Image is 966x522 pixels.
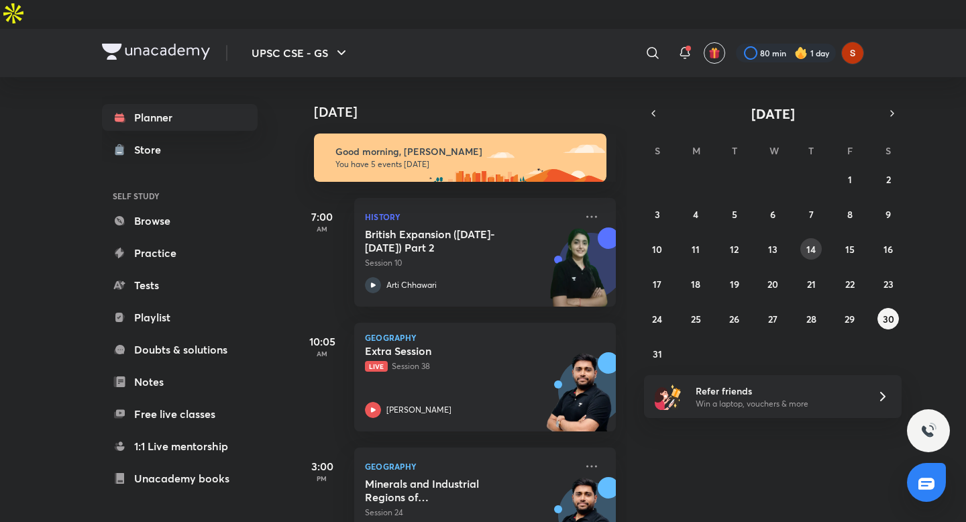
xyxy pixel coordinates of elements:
[655,208,660,221] abbr: August 3, 2025
[295,209,349,225] h5: 7:00
[647,238,668,260] button: August 10, 2025
[762,273,784,295] button: August 20, 2025
[542,227,616,320] img: unacademy
[314,134,606,182] img: morning
[696,384,861,398] h6: Refer friends
[839,273,861,295] button: August 22, 2025
[295,350,349,358] p: AM
[877,273,899,295] button: August 23, 2025
[692,144,700,157] abbr: Monday
[704,42,725,64] button: avatar
[877,168,899,190] button: August 2, 2025
[808,144,814,157] abbr: Thursday
[724,238,745,260] button: August 12, 2025
[845,313,855,325] abbr: August 29, 2025
[692,243,700,256] abbr: August 11, 2025
[365,209,576,225] p: History
[365,477,532,504] h5: Minerals and Industrial Regions of India - I
[102,136,258,163] a: Store
[839,203,861,225] button: August 8, 2025
[883,278,894,291] abbr: August 23, 2025
[693,208,698,221] abbr: August 4, 2025
[886,173,891,186] abbr: August 2, 2025
[102,44,210,63] a: Company Logo
[809,208,814,221] abbr: August 7, 2025
[806,313,816,325] abbr: August 28, 2025
[663,104,883,123] button: [DATE]
[762,308,784,329] button: August 27, 2025
[365,257,576,269] p: Session 10
[841,42,864,64] img: shagun ravish
[685,308,706,329] button: August 25, 2025
[102,207,258,234] a: Browse
[685,238,706,260] button: August 11, 2025
[386,279,437,291] p: Arti Chhawari
[800,273,822,295] button: August 21, 2025
[839,168,861,190] button: August 1, 2025
[102,240,258,266] a: Practice
[652,313,662,325] abbr: August 24, 2025
[335,146,594,158] h6: Good morning, [PERSON_NAME]
[102,185,258,207] h6: SELF STUDY
[696,398,861,410] p: Win a laptop, vouchers & more
[653,278,661,291] abbr: August 17, 2025
[542,352,616,445] img: unacademy
[794,46,808,60] img: streak
[768,243,777,256] abbr: August 13, 2025
[647,273,668,295] button: August 17, 2025
[732,208,737,221] abbr: August 5, 2025
[102,272,258,299] a: Tests
[767,278,778,291] abbr: August 20, 2025
[102,104,258,131] a: Planner
[762,238,784,260] button: August 13, 2025
[295,225,349,233] p: AM
[920,423,936,439] img: ttu
[653,348,662,360] abbr: August 31, 2025
[647,308,668,329] button: August 24, 2025
[800,308,822,329] button: August 28, 2025
[724,273,745,295] button: August 19, 2025
[102,336,258,363] a: Doubts & solutions
[335,159,594,170] p: You have 5 events [DATE]
[314,104,629,120] h4: [DATE]
[885,208,891,221] abbr: August 9, 2025
[724,203,745,225] button: August 5, 2025
[134,142,169,158] div: Store
[845,243,855,256] abbr: August 15, 2025
[845,278,855,291] abbr: August 22, 2025
[847,208,853,221] abbr: August 8, 2025
[691,278,700,291] abbr: August 18, 2025
[685,203,706,225] button: August 4, 2025
[655,383,682,410] img: referral
[386,404,451,416] p: [PERSON_NAME]
[769,144,779,157] abbr: Wednesday
[883,313,894,325] abbr: August 30, 2025
[770,208,775,221] abbr: August 6, 2025
[685,273,706,295] button: August 18, 2025
[877,238,899,260] button: August 16, 2025
[839,238,861,260] button: August 15, 2025
[365,344,532,358] h5: Extra Session
[365,507,576,519] p: Session 24
[365,458,576,474] p: Geography
[102,304,258,331] a: Playlist
[762,203,784,225] button: August 6, 2025
[365,361,388,372] span: Live
[806,243,816,256] abbr: August 14, 2025
[102,433,258,460] a: 1:1 Live mentorship
[102,465,258,492] a: Unacademy books
[295,458,349,474] h5: 3:00
[102,368,258,395] a: Notes
[244,40,358,66] button: UPSC CSE - GS
[732,144,737,157] abbr: Tuesday
[883,243,893,256] abbr: August 16, 2025
[847,144,853,157] abbr: Friday
[800,203,822,225] button: August 7, 2025
[730,278,739,291] abbr: August 19, 2025
[877,308,899,329] button: August 30, 2025
[655,144,660,157] abbr: Sunday
[724,308,745,329] button: August 26, 2025
[647,203,668,225] button: August 3, 2025
[365,227,532,254] h5: British Expansion (1757- 1857) Part 2
[708,47,720,59] img: avatar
